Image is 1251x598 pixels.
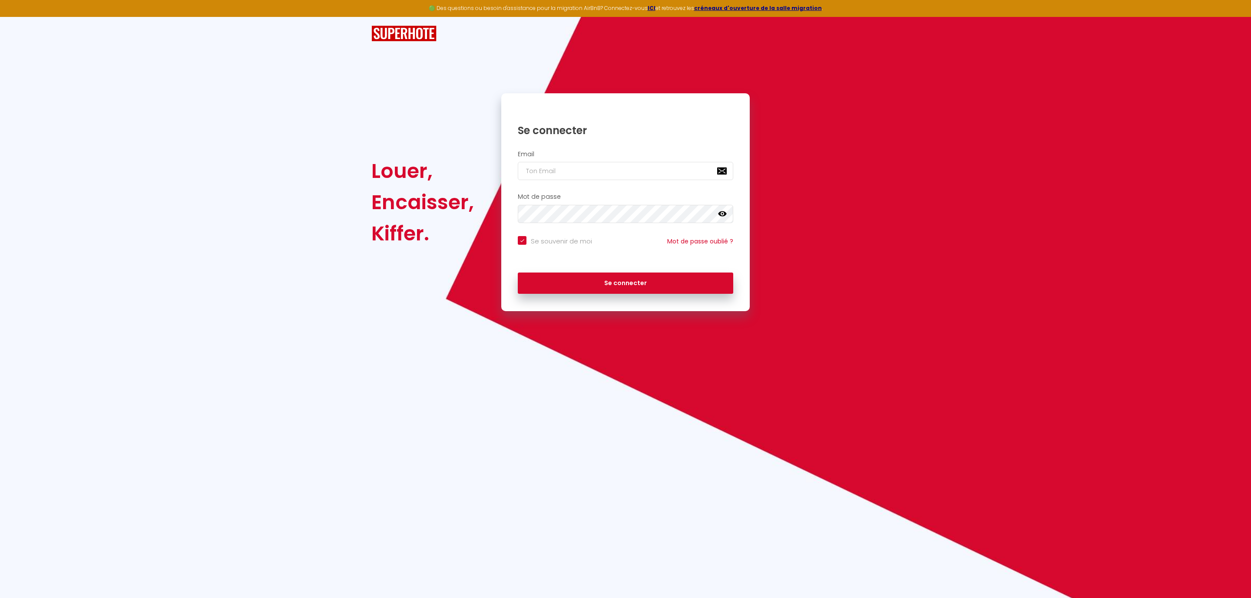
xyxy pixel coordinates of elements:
[518,193,733,200] h2: Mot de passe
[371,155,474,187] div: Louer,
[518,124,733,137] h1: Se connecter
[648,4,655,12] a: ICI
[667,237,733,246] a: Mot de passe oublié ?
[518,273,733,294] button: Se connecter
[694,4,822,12] a: créneaux d'ouverture de la salle migration
[518,151,733,158] h2: Email
[518,162,733,180] input: Ton Email
[371,187,474,218] div: Encaisser,
[371,218,474,249] div: Kiffer.
[371,26,437,42] img: SuperHote logo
